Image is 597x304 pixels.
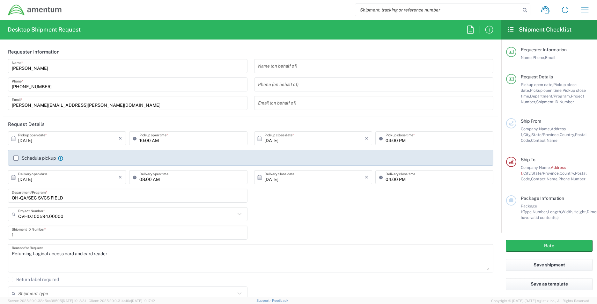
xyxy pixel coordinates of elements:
[8,277,59,282] label: Return label required
[533,209,548,214] span: Number,
[530,94,571,98] span: Department/Program,
[256,299,272,302] a: Support
[562,209,573,214] span: Width,
[8,4,62,16] img: dyncorp
[521,204,537,214] span: Package 1:
[545,55,556,60] span: Email
[523,209,533,214] span: Type,
[62,299,86,303] span: [DATE] 10:18:31
[521,55,533,60] span: Name,
[131,299,155,303] span: [DATE] 10:17:12
[530,88,563,93] span: Pickup open time,
[13,156,56,161] label: Schedule pickup
[491,298,589,304] span: Copyright © [DATE]-[DATE] Agistix Inc., All Rights Reserved
[548,209,562,214] span: Length,
[521,119,541,124] span: Ship From
[531,171,560,176] span: State/Province,
[119,133,122,143] i: ×
[560,171,575,176] span: Country,
[8,121,45,127] h2: Request Details
[506,278,593,290] button: Save as template
[521,196,564,201] span: Package Information
[573,209,587,214] span: Height,
[89,299,155,303] span: Client: 2025.20.0-314a16e
[521,82,553,87] span: Pickup open date,
[560,132,575,137] span: Country,
[8,49,60,55] h2: Requester Information
[521,74,553,79] span: Request Details
[8,26,81,33] h2: Desktop Shipment Request
[533,55,545,60] span: Phone,
[531,132,560,137] span: State/Province,
[8,299,86,303] span: Server: 2025.20.0-32d5ea39505
[272,299,288,302] a: Feedback
[506,240,593,252] button: Rate
[365,133,368,143] i: ×
[521,157,535,162] span: Ship To
[521,47,567,52] span: Requester Information
[521,127,551,131] span: Company Name,
[558,177,586,181] span: Phone Number
[531,138,557,143] span: Contact Name
[523,171,531,176] span: City,
[119,172,122,182] i: ×
[355,4,520,16] input: Shipment, tracking or reference number
[507,26,571,33] h2: Shipment Checklist
[506,259,593,271] button: Save shipment
[365,172,368,182] i: ×
[523,132,531,137] span: City,
[531,177,558,181] span: Contact Name,
[521,165,551,170] span: Company Name,
[536,99,574,104] span: Shipment ID Number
